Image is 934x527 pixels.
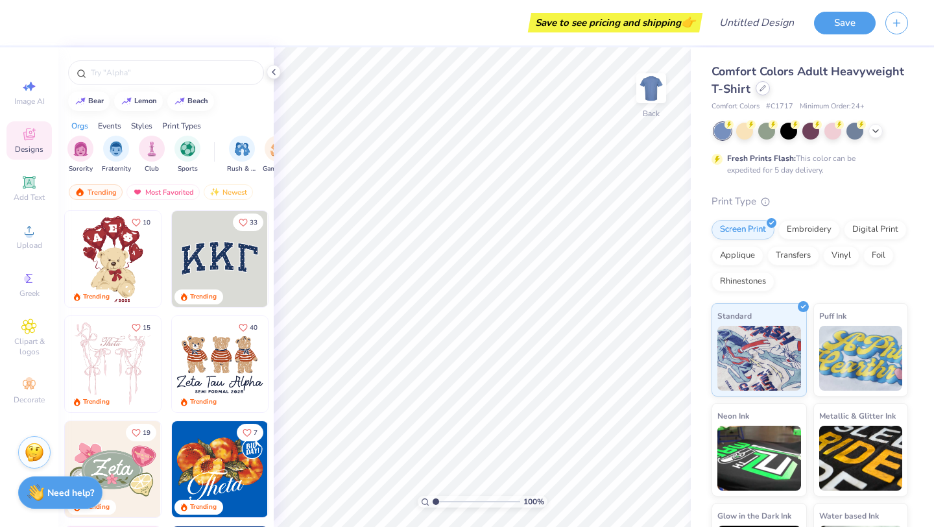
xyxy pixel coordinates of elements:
[134,97,157,104] div: lemon
[235,141,250,156] img: Rush & Bid Image
[204,184,253,200] div: Newest
[210,188,220,197] img: Newest.gif
[190,397,217,407] div: Trending
[254,430,257,436] span: 7
[227,136,257,174] button: filter button
[71,120,88,132] div: Orgs
[162,120,201,132] div: Print Types
[65,316,161,412] img: 83dda5b0-2158-48ca-832c-f6b4ef4c4536
[143,219,150,226] span: 10
[126,184,200,200] div: Most Favorited
[174,136,200,174] button: filter button
[190,502,217,512] div: Trending
[15,144,43,154] span: Designs
[14,192,45,202] span: Add Text
[47,487,94,499] strong: Need help?
[6,336,52,357] span: Clipart & logos
[126,424,156,441] button: Like
[19,288,40,299] span: Greek
[131,120,152,132] div: Styles
[172,316,268,412] img: a3be6b59-b000-4a72-aad0-0c575b892a6b
[90,66,256,79] input: Try "Alpha"
[712,194,908,209] div: Print Type
[69,184,123,200] div: Trending
[65,211,161,307] img: 587403a7-0594-4a7f-b2bd-0ca67a3ff8dd
[767,246,819,265] div: Transfers
[717,426,801,491] img: Neon Ink
[14,395,45,405] span: Decorate
[102,136,131,174] button: filter button
[819,326,903,391] img: Puff Ink
[102,136,131,174] div: filter for Fraternity
[643,108,660,119] div: Back
[638,75,664,101] img: Back
[712,220,774,239] div: Screen Print
[712,64,904,97] span: Comfort Colors Adult Heavyweight T-Shirt
[712,101,760,112] span: Comfort Colors
[823,246,859,265] div: Vinyl
[109,141,123,156] img: Fraternity Image
[68,92,110,111] button: bear
[160,316,256,412] img: d12a98c7-f0f7-4345-bf3a-b9f1b718b86e
[844,220,907,239] div: Digital Print
[83,397,110,407] div: Trending
[778,220,840,239] div: Embroidery
[174,97,185,105] img: trend_line.gif
[187,97,208,104] div: beach
[819,309,846,323] span: Puff Ink
[717,309,752,323] span: Standard
[263,164,293,174] span: Game Day
[145,141,159,156] img: Club Image
[139,136,165,174] div: filter for Club
[727,153,796,164] strong: Fresh Prints Flash:
[145,164,159,174] span: Club
[227,164,257,174] span: Rush & Bid
[73,141,88,156] img: Sorority Image
[819,509,879,522] span: Water based Ink
[16,240,42,251] span: Upload
[132,188,143,197] img: most_fav.gif
[819,409,896,423] span: Metallic & Glitter Ink
[267,211,363,307] img: edfb13fc-0e43-44eb-bea2-bf7fc0dd67f9
[717,509,791,522] span: Glow in the Dark Ink
[717,409,749,423] span: Neon Ink
[863,246,894,265] div: Foil
[531,13,699,32] div: Save to see pricing and shipping
[267,421,363,517] img: f22b6edb-555b-47a9-89ed-0dd391bfae4f
[14,96,45,106] span: Image AI
[160,421,256,517] img: d6d5c6c6-9b9a-4053-be8a-bdf4bacb006d
[160,211,256,307] img: e74243e0-e378-47aa-a400-bc6bcb25063a
[190,292,217,302] div: Trending
[237,424,263,441] button: Like
[172,211,268,307] img: 3b9aba4f-e317-4aa7-a679-c95a879539bd
[180,141,195,156] img: Sports Image
[727,153,887,176] div: This color can be expedited for 5 day delivery.
[712,272,774,291] div: Rhinestones
[75,188,85,197] img: trending.gif
[126,214,156,231] button: Like
[139,136,165,174] button: filter button
[263,136,293,174] div: filter for Game Day
[233,319,263,336] button: Like
[178,164,198,174] span: Sports
[75,97,86,105] img: trend_line.gif
[102,164,131,174] span: Fraternity
[174,136,200,174] div: filter for Sports
[143,430,150,436] span: 19
[167,92,214,111] button: beach
[523,496,544,508] span: 100 %
[709,10,804,36] input: Untitled Design
[65,421,161,517] img: 010ceb09-c6fc-40d9-b71e-e3f087f73ee6
[69,164,93,174] span: Sorority
[227,136,257,174] div: filter for Rush & Bid
[250,325,257,331] span: 40
[263,136,293,174] button: filter button
[233,214,263,231] button: Like
[819,426,903,491] img: Metallic & Glitter Ink
[270,141,285,156] img: Game Day Image
[67,136,93,174] button: filter button
[267,316,363,412] img: d12c9beb-9502-45c7-ae94-40b97fdd6040
[126,319,156,336] button: Like
[814,12,876,34] button: Save
[717,326,801,391] img: Standard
